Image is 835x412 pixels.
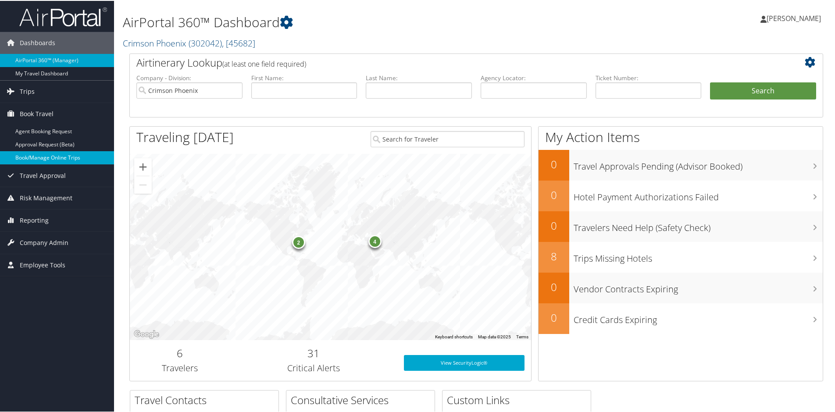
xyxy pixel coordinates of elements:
[574,247,823,264] h3: Trips Missing Hotels
[136,345,224,360] h2: 6
[132,328,161,339] img: Google
[481,73,587,82] label: Agency Locator:
[574,155,823,172] h3: Travel Approvals Pending (Advisor Booked)
[516,334,528,338] a: Terms (opens in new tab)
[447,392,591,407] h2: Custom Links
[222,58,306,68] span: (at least one field required)
[20,31,55,53] span: Dashboards
[435,333,473,339] button: Keyboard shortcuts
[19,6,107,26] img: airportal-logo.png
[539,149,823,180] a: 0Travel Approvals Pending (Advisor Booked)
[539,217,569,232] h2: 0
[134,157,152,175] button: Zoom in
[539,272,823,302] a: 0Vendor Contracts Expiring
[368,234,382,247] div: 4
[222,36,255,48] span: , [ 45682 ]
[574,278,823,295] h3: Vendor Contracts Expiring
[132,328,161,339] a: Open this area in Google Maps (opens a new window)
[539,180,823,210] a: 0Hotel Payment Authorizations Failed
[136,54,758,69] h2: Airtinerary Lookup
[539,248,569,263] h2: 8
[767,13,821,22] span: [PERSON_NAME]
[136,361,224,373] h3: Travelers
[123,12,594,31] h1: AirPortal 360™ Dashboard
[574,186,823,202] h3: Hotel Payment Authorizations Failed
[20,209,49,231] span: Reporting
[20,164,66,186] span: Travel Approval
[20,253,65,275] span: Employee Tools
[189,36,222,48] span: ( 302042 )
[710,82,816,99] button: Search
[539,156,569,171] h2: 0
[237,345,391,360] h2: 31
[20,186,72,208] span: Risk Management
[136,73,243,82] label: Company - Division:
[574,309,823,325] h3: Credit Cards Expiring
[136,127,234,146] h1: Traveling [DATE]
[134,175,152,193] button: Zoom out
[366,73,472,82] label: Last Name:
[291,392,435,407] h2: Consultative Services
[292,234,305,248] div: 2
[135,392,278,407] h2: Travel Contacts
[20,102,54,124] span: Book Travel
[574,217,823,233] h3: Travelers Need Help (Safety Check)
[539,187,569,202] h2: 0
[539,279,569,294] h2: 0
[596,73,702,82] label: Ticket Number:
[478,334,511,338] span: Map data ©2025
[251,73,357,82] label: First Name:
[237,361,391,373] h3: Critical Alerts
[539,127,823,146] h1: My Action Items
[20,231,68,253] span: Company Admin
[539,302,823,333] a: 0Credit Cards Expiring
[20,80,35,102] span: Trips
[539,241,823,272] a: 8Trips Missing Hotels
[123,36,255,48] a: Crimson Phoenix
[371,130,525,146] input: Search for Traveler
[404,354,525,370] a: View SecurityLogic®
[760,4,830,31] a: [PERSON_NAME]
[539,309,569,324] h2: 0
[539,210,823,241] a: 0Travelers Need Help (Safety Check)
